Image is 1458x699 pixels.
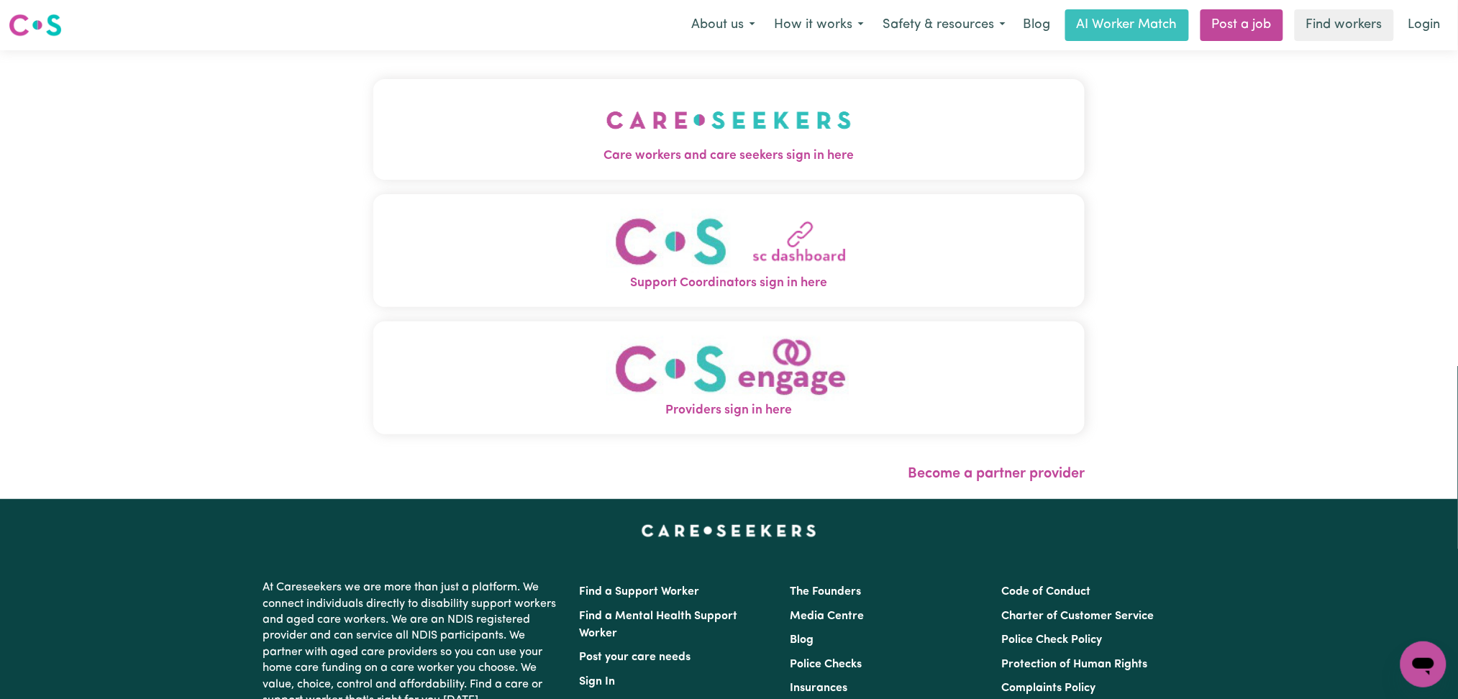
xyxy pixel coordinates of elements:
a: Blog [1015,9,1060,41]
button: How it works [765,10,873,40]
a: Find workers [1295,9,1394,41]
a: Login [1400,9,1449,41]
a: Post a job [1200,9,1283,41]
a: Complaints Policy [1001,682,1095,694]
a: Blog [790,634,814,646]
button: Safety & resources [873,10,1015,40]
span: Providers sign in here [373,401,1085,420]
a: Police Checks [790,659,862,670]
span: Support Coordinators sign in here [373,274,1085,293]
a: Careseekers logo [9,9,62,42]
a: Find a Support Worker [580,586,700,598]
button: Providers sign in here [373,321,1085,434]
a: Insurances [790,682,848,694]
button: Care workers and care seekers sign in here [373,79,1085,180]
a: Charter of Customer Service [1001,611,1154,622]
span: Care workers and care seekers sign in here [373,147,1085,165]
a: Post your care needs [580,652,691,663]
a: Protection of Human Rights [1001,659,1147,670]
a: The Founders [790,586,862,598]
a: Find a Mental Health Support Worker [580,611,738,639]
a: Careseekers home page [642,525,816,536]
a: Become a partner provider [908,467,1085,481]
a: Sign In [580,676,616,687]
button: About us [682,10,765,40]
iframe: Button to launch messaging window [1400,641,1446,687]
a: AI Worker Match [1065,9,1189,41]
a: Code of Conduct [1001,586,1090,598]
button: Support Coordinators sign in here [373,194,1085,307]
a: Media Centre [790,611,865,622]
img: Careseekers logo [9,12,62,38]
a: Police Check Policy [1001,634,1102,646]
